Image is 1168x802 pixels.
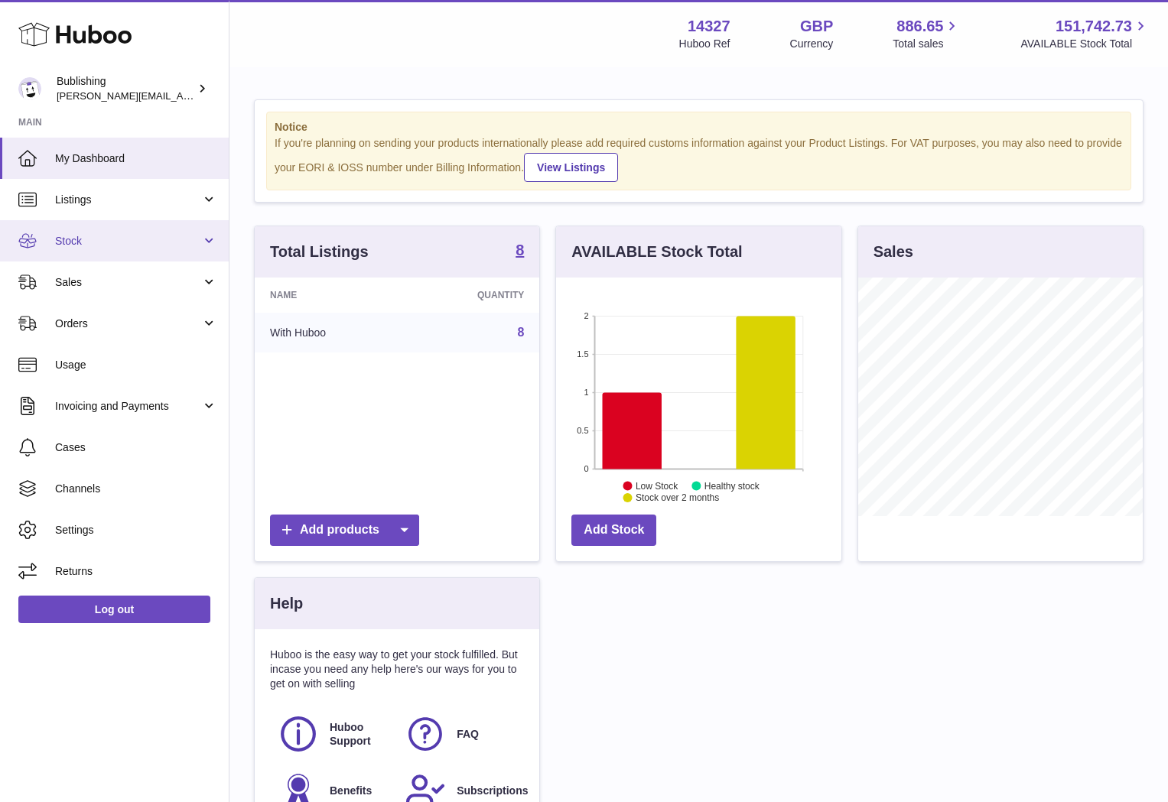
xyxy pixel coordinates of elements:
[55,151,217,166] span: My Dashboard
[330,784,372,798] span: Benefits
[55,358,217,372] span: Usage
[18,77,41,100] img: hamza@bublishing.com
[275,120,1123,135] strong: Notice
[55,234,201,248] span: Stock
[457,784,528,798] span: Subscriptions
[255,313,405,352] td: With Huboo
[57,89,307,102] span: [PERSON_NAME][EMAIL_ADDRESS][DOMAIN_NAME]
[790,37,834,51] div: Currency
[1056,16,1132,37] span: 151,742.73
[517,326,524,339] a: 8
[55,399,201,414] span: Invoicing and Payments
[636,480,678,491] text: Low Stock
[874,242,913,262] h3: Sales
[584,388,589,397] text: 1
[255,278,405,313] th: Name
[893,16,961,51] a: 886.65 Total sales
[800,16,833,37] strong: GBP
[57,74,194,103] div: Bublishing
[405,713,516,755] a: FAQ
[55,317,201,331] span: Orders
[270,515,419,546] a: Add products
[688,16,730,37] strong: 14327
[55,440,217,455] span: Cases
[704,480,760,491] text: Healthy stock
[405,278,539,313] th: Quantity
[275,136,1123,182] div: If you're planning on sending your products internationally please add required customs informati...
[571,242,742,262] h3: AVAILABLE Stock Total
[270,242,369,262] h3: Total Listings
[270,593,303,614] h3: Help
[55,482,217,496] span: Channels
[636,492,719,503] text: Stock over 2 months
[55,564,217,579] span: Returns
[270,648,524,691] p: Huboo is the easy way to get your stock fulfilled. But incase you need any help here's our ways f...
[55,523,217,537] span: Settings
[584,311,589,320] text: 2
[330,720,388,749] span: Huboo Support
[679,37,730,51] div: Huboo Ref
[524,153,618,182] a: View Listings
[457,727,479,742] span: FAQ
[893,37,961,51] span: Total sales
[584,464,589,473] text: 0
[55,275,201,290] span: Sales
[571,515,656,546] a: Add Stock
[55,193,201,207] span: Listings
[516,242,524,261] a: 8
[278,713,389,755] a: Huboo Support
[577,349,589,359] text: 1.5
[18,596,210,623] a: Log out
[577,426,589,435] text: 0.5
[516,242,524,258] strong: 8
[896,16,943,37] span: 886.65
[1020,37,1150,51] span: AVAILABLE Stock Total
[1020,16,1150,51] a: 151,742.73 AVAILABLE Stock Total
